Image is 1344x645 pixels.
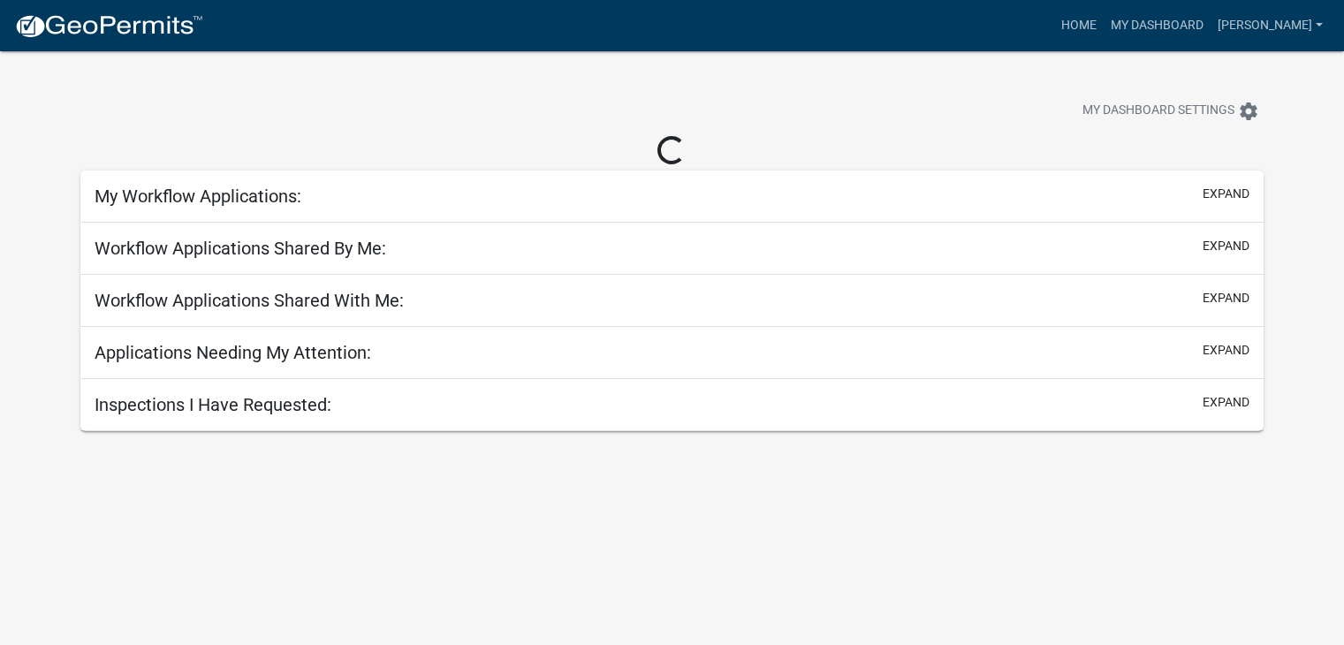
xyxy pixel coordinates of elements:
button: expand [1203,393,1249,412]
button: expand [1203,237,1249,255]
h5: Workflow Applications Shared By Me: [95,238,386,259]
h5: Applications Needing My Attention: [95,342,371,363]
h5: My Workflow Applications: [95,186,301,207]
h5: Inspections I Have Requested: [95,394,331,415]
h5: Workflow Applications Shared With Me: [95,290,404,311]
button: expand [1203,185,1249,203]
span: My Dashboard Settings [1082,101,1234,122]
button: expand [1203,289,1249,307]
a: My Dashboard [1104,9,1211,42]
button: expand [1203,341,1249,360]
a: Home [1054,9,1104,42]
i: settings [1238,101,1259,122]
a: [PERSON_NAME] [1211,9,1330,42]
button: My Dashboard Settingssettings [1068,94,1273,128]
